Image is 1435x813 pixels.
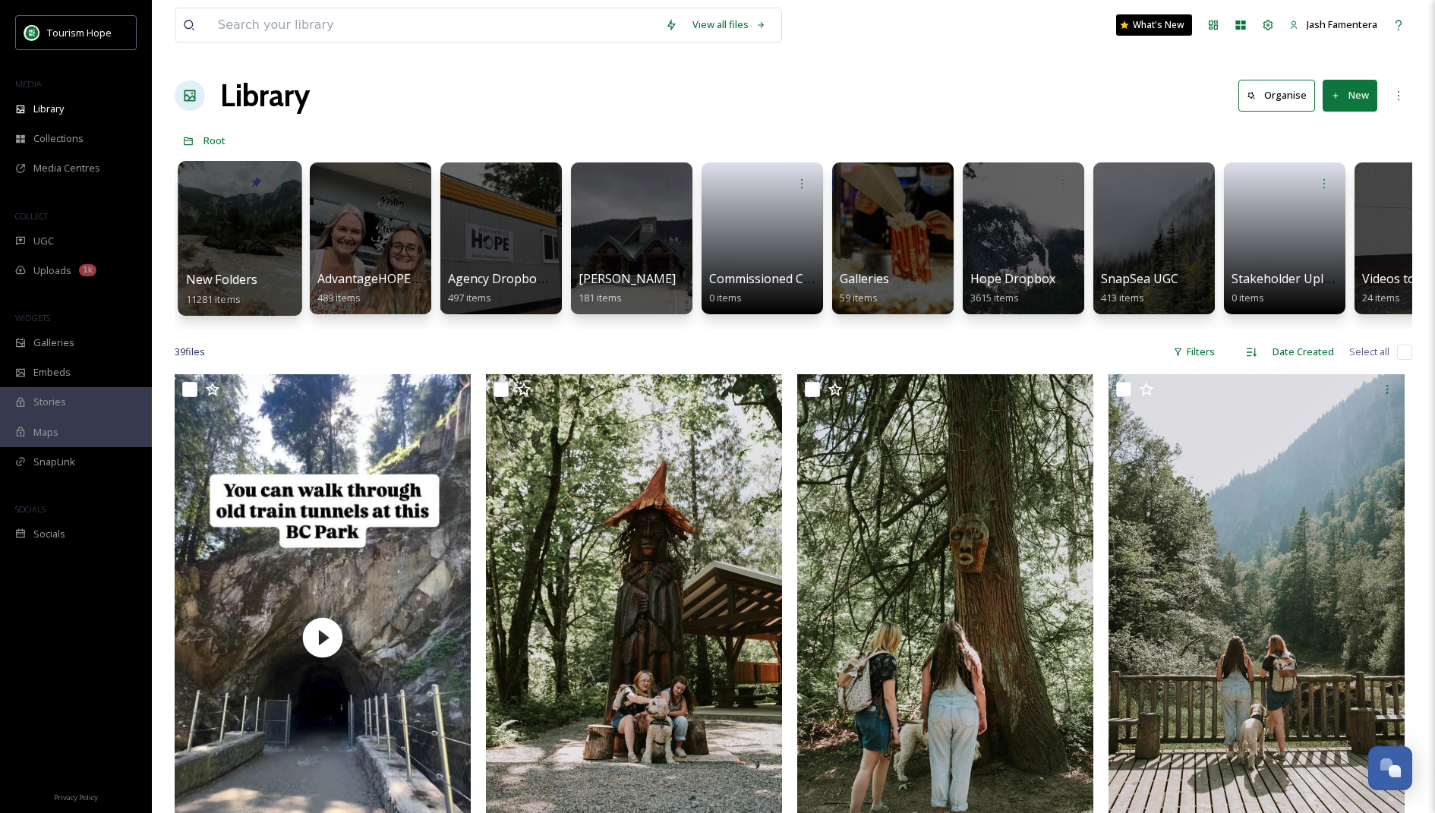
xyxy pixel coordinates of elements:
a: Organise [1238,80,1323,111]
span: MEDIA [15,78,42,90]
span: SnapLink [33,455,75,469]
span: UGC [33,234,54,248]
a: Galleries59 items [840,272,889,304]
span: AdvantageHOPE Image Bank [317,270,482,287]
button: New [1323,80,1377,111]
span: WIDGETS [15,312,50,323]
input: Search your library [210,8,658,42]
a: What's New [1116,14,1192,36]
span: COLLECT [15,210,48,222]
button: Organise [1238,80,1315,111]
span: Maps [33,425,58,440]
span: Media Centres [33,161,100,175]
a: SnapSea UGC413 items [1101,272,1178,304]
span: 24 items [1362,291,1400,304]
a: Privacy Policy [54,787,98,805]
a: New Folders11281 items [186,273,258,306]
span: Agency Dropbox Assets [448,270,583,287]
div: 1k [79,264,96,276]
a: Library [220,73,310,118]
a: Stakeholder Uploads0 items [1232,272,1351,304]
span: Embeds [33,365,71,380]
span: Stakeholder Uploads [1232,270,1351,287]
span: Galleries [840,270,889,287]
span: Library [33,102,64,116]
a: View all files [685,10,774,39]
span: 0 items [709,291,742,304]
span: Jash Famentera [1307,17,1377,31]
span: Galleries [33,336,74,350]
span: Hope Dropbox [970,270,1055,287]
span: SnapSea UGC [1101,270,1178,287]
a: AdvantageHOPE Image Bank489 items [317,272,482,304]
span: Collections [33,131,84,146]
button: Open Chat [1368,746,1412,790]
div: Filters [1165,337,1222,367]
a: [PERSON_NAME]181 items [579,272,676,304]
a: Agency Dropbox Assets497 items [448,272,583,304]
span: 489 items [317,291,361,304]
span: Socials [33,527,65,541]
span: [PERSON_NAME] [579,270,676,287]
span: Tourism Hope [47,26,112,39]
img: logo.png [24,25,39,40]
span: 413 items [1101,291,1144,304]
span: Commissioned Content [709,270,842,287]
a: Root [203,131,225,150]
a: Commissioned Content0 items [709,272,842,304]
span: Stories [33,395,66,409]
span: 181 items [579,291,622,304]
span: 0 items [1232,291,1264,304]
span: New Folders [186,271,258,288]
span: SOCIALS [15,503,46,515]
span: 59 items [840,291,878,304]
span: 39 file s [175,345,205,359]
span: 3615 items [970,291,1019,304]
span: Root [203,134,225,147]
span: Uploads [33,263,71,278]
span: 11281 items [186,291,241,305]
div: Date Created [1265,337,1342,367]
span: Select all [1349,345,1389,359]
a: Hope Dropbox3615 items [970,272,1055,304]
span: Privacy Policy [54,793,98,802]
a: Jash Famentera [1282,10,1385,39]
span: 497 items [448,291,491,304]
